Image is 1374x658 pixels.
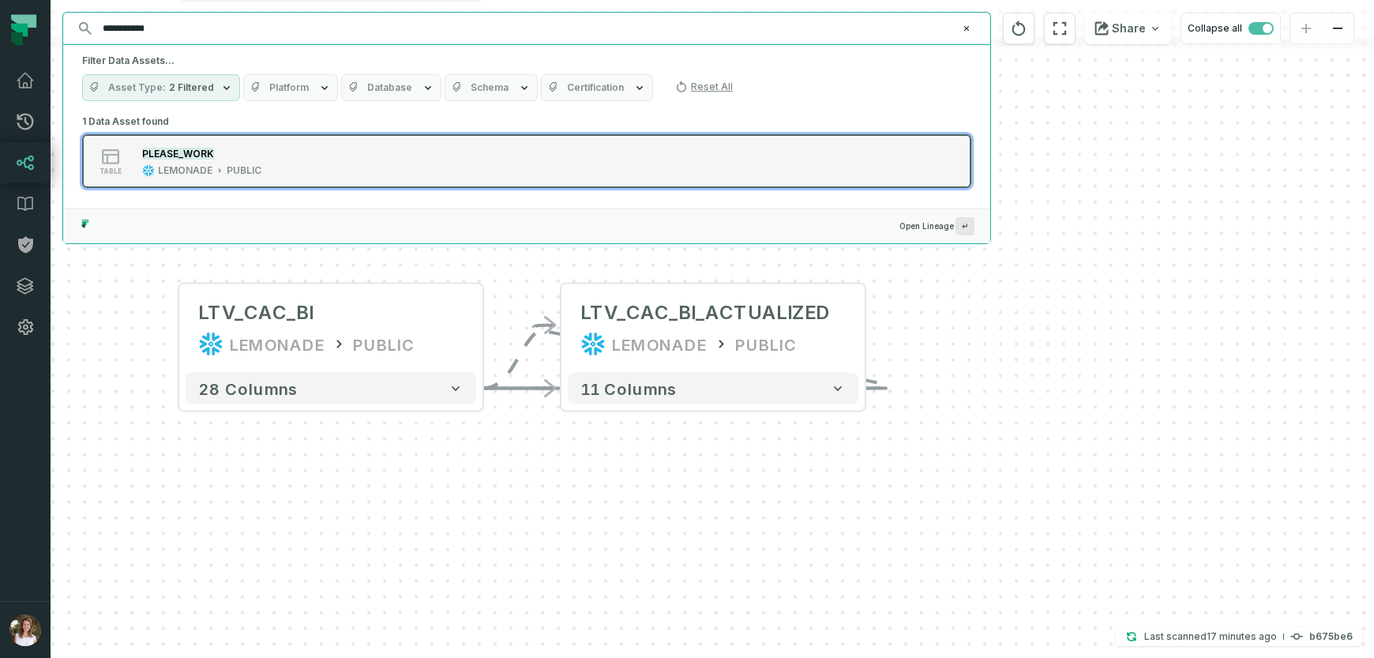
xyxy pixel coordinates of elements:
[269,81,309,94] span: Platform
[1322,13,1353,44] button: zoom out
[1144,629,1277,645] p: Last scanned
[471,81,509,94] span: Schema
[82,55,971,67] h5: Filter Data Assets...
[541,74,653,101] button: Certification
[1116,627,1362,646] button: Last scanned[DATE] 4:56:53 PMb675be6
[158,164,212,177] div: LEMONADE
[482,325,555,389] g: Edge from fa5ffd4113463b2b5f31ae6b058f2d25 to 56e0fc55516ae5c8a92c894bca33df6f
[612,332,707,357] div: LEMONADE
[82,74,240,101] button: Asset Type2 Filtered
[367,81,412,94] span: Database
[534,325,886,389] g: Edge from 56e0fc55516ae5c8a92c894bca33df6f to 56e0fc55516ae5c8a92c894bca33df6f
[959,21,974,36] button: Clear search query
[227,164,261,177] div: PUBLIC
[169,81,214,94] span: 2 Filtered
[567,81,624,94] span: Certification
[735,332,797,357] div: PUBLIC
[63,111,990,209] div: Suggestions
[198,300,313,325] div: LTV_CAC_BI
[82,134,971,188] button: tableLEMONADEPUBLIC
[108,81,166,94] span: Asset Type
[9,615,41,646] img: avatar of Sharon Lifchitz
[353,332,415,357] div: PUBLIC
[669,74,739,100] button: Reset All
[955,217,974,235] span: Press ↵ to add a new Data Asset to the graph
[1309,632,1353,641] h4: b675be6
[341,74,441,101] button: Database
[899,217,974,235] span: Open Lineage
[1085,13,1171,44] button: Share
[142,148,214,160] mark: PLEASE_WORK
[445,74,538,101] button: Schema
[99,167,122,175] span: table
[198,379,298,398] span: 28 columns
[82,111,971,209] div: 1 Data Asset found
[230,332,325,357] div: LEMONADE
[1207,630,1277,642] relative-time: Sep 10, 2025, 4:56 PM GMT+2
[243,74,338,101] button: Platform
[1181,13,1281,44] button: Collapse all
[580,379,677,398] span: 11 columns
[580,300,830,325] div: LTV_CAC_BI_ACTUALIZED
